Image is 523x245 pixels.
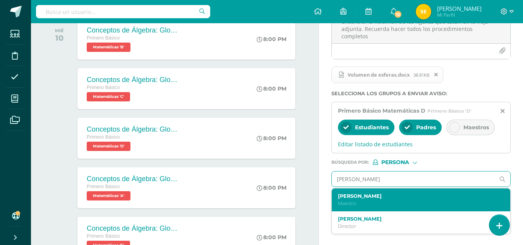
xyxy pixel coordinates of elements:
label: [PERSON_NAME] [338,193,497,199]
div: 8:00 PM [257,184,286,191]
span: Remover archivo [430,70,443,79]
span: Maestros [463,124,489,131]
span: Matemáticas 'C' [87,92,130,101]
div: 8:00 PM [257,234,286,241]
div: Conceptos de Álgebra: Glosario [87,26,180,34]
p: Director [338,223,497,230]
div: 8:00 PM [257,135,286,142]
textarea: Realiza los siguientes ejercicios en tu cuaderno. Debes encontrar el volumen de las figuras que e... [332,5,510,43]
span: Primero Básico [87,85,120,90]
span: Editar listado de estudiantes [338,140,504,148]
input: Ej. Mario Galindo [332,171,495,187]
span: Volumen de esferas.docx [344,72,413,78]
span: Persona [381,160,409,164]
span: Primero Básico [87,35,120,41]
label: [PERSON_NAME] [338,216,497,222]
div: Conceptos de Álgebra: Glosario [87,76,180,84]
span: [PERSON_NAME] [437,5,482,12]
div: Conceptos de Álgebra: Glosario [87,125,180,134]
span: Matemáticas 'B' [87,43,130,52]
div: 10 [55,33,64,43]
span: Búsqueda por : [331,160,369,164]
span: Primero Básico [87,184,120,189]
span: Primero Básico [87,233,120,239]
span: Primero Básico 'D' [427,108,472,114]
div: 8:00 PM [257,85,286,92]
span: Matemáticas 'D' [87,142,130,151]
span: 38.81KB [413,72,429,78]
span: 10 [394,10,402,19]
span: Matemáticas 'A' [87,191,130,200]
div: Conceptos de Álgebra: Glosario [87,175,180,183]
div: MIÉ [55,28,64,33]
span: Mi Perfil [437,12,482,18]
div: 8:00 PM [257,36,286,43]
div: Conceptos de Álgebra: Glosario [87,224,180,233]
div: [object Object] [373,159,431,165]
span: Primero Básico Matemáticas D [338,107,425,114]
input: Busca un usuario... [36,5,210,18]
span: Estudiantes [355,124,389,131]
img: 4bad093d77cd7ecf46967f1ed9d7601c.png [416,4,431,19]
span: Primero Básico [87,134,120,140]
span: Padres [416,124,436,131]
label: Selecciona los grupos a enviar aviso : [331,91,511,96]
p: Maestro [338,200,497,207]
span: Volumen de esferas.docx [331,67,443,84]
